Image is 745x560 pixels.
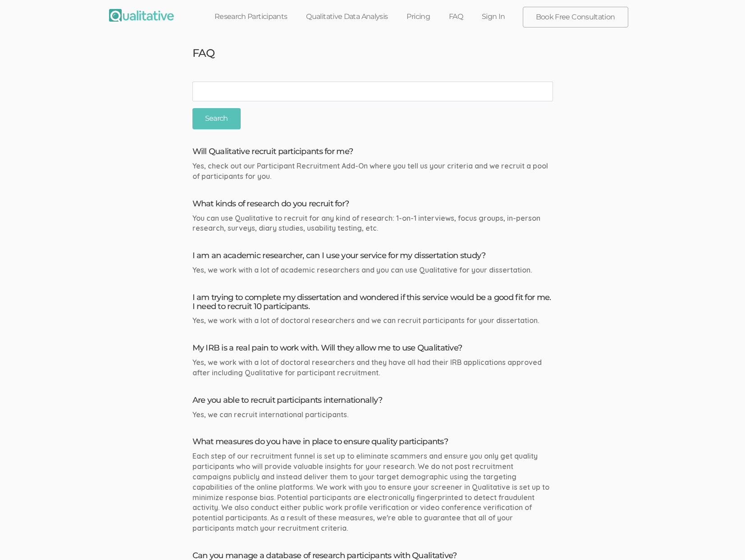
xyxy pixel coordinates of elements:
h4: My IRB is a real pain to work with. Will they allow me to use Qualitative? [192,344,553,353]
a: Research Participants [205,7,297,27]
h4: Will Qualitative recruit participants for me? [192,147,553,156]
div: Each step of our recruitment funnel is set up to eliminate scammers and ensure you only get quali... [192,451,553,533]
a: Book Free Consultation [523,7,628,27]
div: Yes, check out our Participant Recruitment Add-On where you tell us your criteria and we recruit ... [192,161,553,182]
div: Yes, we can recruit international participants. [192,410,553,420]
iframe: Chat Widget [700,517,745,560]
div: Yes, we work with a lot of doctoral researchers and we can recruit participants for your disserta... [192,315,553,326]
h4: What kinds of research do you recruit for? [192,200,553,209]
div: You can use Qualitative to recruit for any kind of research: 1-on-1 interviews, focus groups, in-... [192,213,553,234]
img: Qualitative [109,9,174,22]
h4: I am trying to complete my dissertation and wondered if this service would be a good fit for me. ... [192,293,553,311]
a: Pricing [397,7,439,27]
a: FAQ [439,7,472,27]
a: Sign In [472,7,515,27]
a: Qualitative Data Analysis [297,7,397,27]
h4: Are you able to recruit participants internationally? [192,396,553,405]
input: Search [192,108,241,129]
h4: What measures do you have in place to ensure quality participants? [192,437,553,446]
div: Yes, we work with a lot of doctoral researchers and they have all had their IRB applications appr... [192,357,553,378]
div: Yes, we work with a lot of academic researchers and you can use Qualitative for your dissertation. [192,265,553,275]
h3: FAQ [186,47,560,59]
h4: I am an academic researcher, can I use your service for my dissertation study? [192,251,553,260]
